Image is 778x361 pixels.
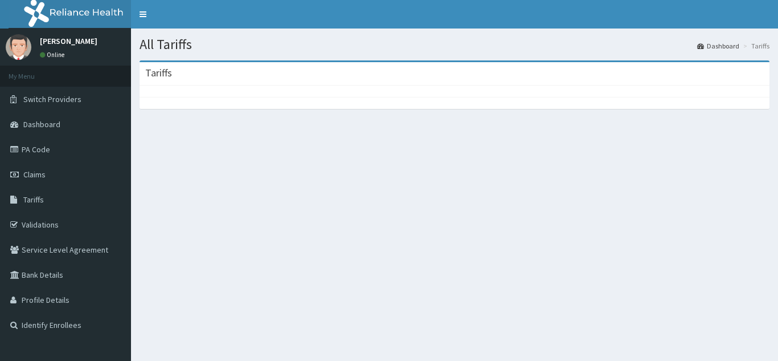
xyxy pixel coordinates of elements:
[23,194,44,205] span: Tariffs
[23,169,46,180] span: Claims
[6,34,31,60] img: User Image
[40,37,97,45] p: [PERSON_NAME]
[23,119,60,129] span: Dashboard
[140,37,769,52] h1: All Tariffs
[697,41,739,51] a: Dashboard
[23,94,81,104] span: Switch Providers
[740,41,769,51] li: Tariffs
[145,68,172,78] h3: Tariffs
[40,51,67,59] a: Online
